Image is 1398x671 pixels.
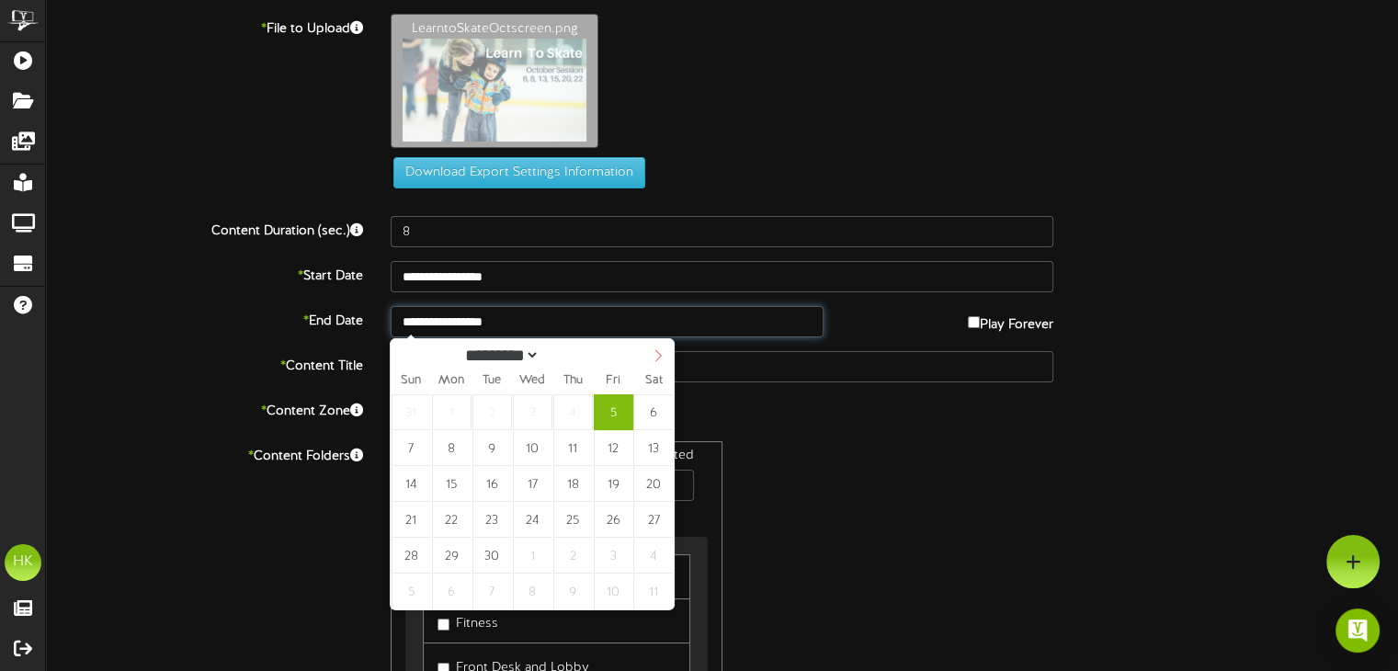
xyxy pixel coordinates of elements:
span: October 1, 2025 [513,538,552,574]
span: September 29, 2025 [432,538,472,574]
button: Download Export Settings Information [393,157,645,188]
div: Open Intercom Messenger [1335,608,1380,653]
span: September 30, 2025 [472,538,512,574]
span: October 3, 2025 [594,538,633,574]
span: September 18, 2025 [553,466,593,502]
span: September 20, 2025 [633,466,673,502]
span: September 9, 2025 [472,430,512,466]
span: October 10, 2025 [594,574,633,609]
span: September 4, 2025 [553,394,593,430]
span: September 25, 2025 [553,502,593,538]
span: September 5, 2025 [594,394,633,430]
input: Year [540,346,606,365]
label: Content Folders [32,441,377,466]
span: September 19, 2025 [594,466,633,502]
span: September 10, 2025 [513,430,552,466]
span: September 6, 2025 [633,394,673,430]
span: September 17, 2025 [513,466,552,502]
span: October 8, 2025 [513,574,552,609]
span: September 16, 2025 [472,466,512,502]
label: End Date [32,306,377,331]
span: Sat [633,375,674,387]
span: September 2, 2025 [472,394,512,430]
span: October 11, 2025 [633,574,673,609]
label: File to Upload [32,14,377,39]
span: September 21, 2025 [392,502,431,538]
span: October 9, 2025 [553,574,593,609]
span: September 22, 2025 [432,502,472,538]
span: September 11, 2025 [553,430,593,466]
a: Download Export Settings Information [384,166,645,180]
span: September 13, 2025 [633,430,673,466]
span: October 2, 2025 [553,538,593,574]
span: Wed [512,375,552,387]
input: Title of this Content [391,351,1053,382]
span: September 7, 2025 [392,430,431,466]
label: Content Title [32,351,377,376]
span: September 26, 2025 [594,502,633,538]
span: October 6, 2025 [432,574,472,609]
span: September 8, 2025 [432,430,472,466]
span: September 24, 2025 [513,502,552,538]
span: Tue [472,375,512,387]
span: September 23, 2025 [472,502,512,538]
label: Content Duration (sec.) [32,216,377,241]
input: Fitness [438,619,449,631]
div: HK [5,544,41,581]
label: Content Zone [32,396,377,421]
span: Thu [552,375,593,387]
span: October 5, 2025 [392,574,431,609]
span: September 15, 2025 [432,466,472,502]
span: Mon [431,375,472,387]
span: October 7, 2025 [472,574,512,609]
span: September 1, 2025 [432,394,472,430]
label: Fitness [438,608,498,633]
span: September 27, 2025 [633,502,673,538]
span: September 12, 2025 [594,430,633,466]
label: Play Forever [968,306,1053,335]
span: September 28, 2025 [392,538,431,574]
span: September 14, 2025 [392,466,431,502]
input: Play Forever [968,316,980,328]
span: October 4, 2025 [633,538,673,574]
span: Sun [391,375,431,387]
span: Fri [593,375,633,387]
label: Start Date [32,261,377,286]
span: September 3, 2025 [513,394,552,430]
span: August 31, 2025 [392,394,431,430]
